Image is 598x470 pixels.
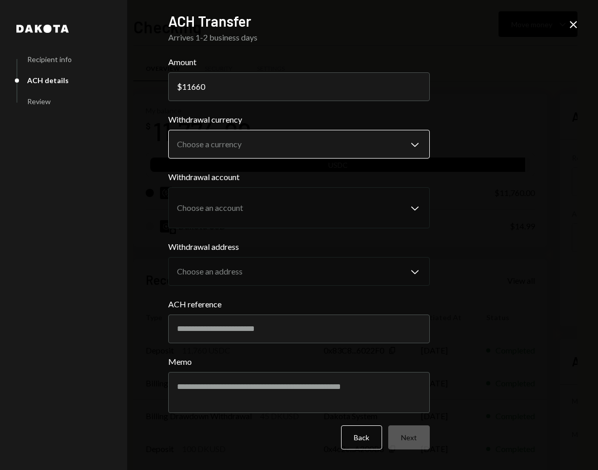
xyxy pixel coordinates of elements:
[168,241,430,253] label: Withdrawal address
[168,113,430,126] label: Withdrawal currency
[168,298,430,310] label: ACH reference
[168,72,430,101] input: 0.00
[27,76,69,85] div: ACH details
[168,56,430,68] label: Amount
[168,257,430,286] button: Withdrawal address
[168,171,430,183] label: Withdrawal account
[177,82,182,91] div: $
[168,31,430,44] div: Arrives 1-2 business days
[27,97,51,106] div: Review
[341,425,382,449] button: Back
[168,130,430,159] button: Withdrawal currency
[168,356,430,368] label: Memo
[168,187,430,228] button: Withdrawal account
[168,11,430,31] h2: ACH Transfer
[27,55,72,64] div: Recipient info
